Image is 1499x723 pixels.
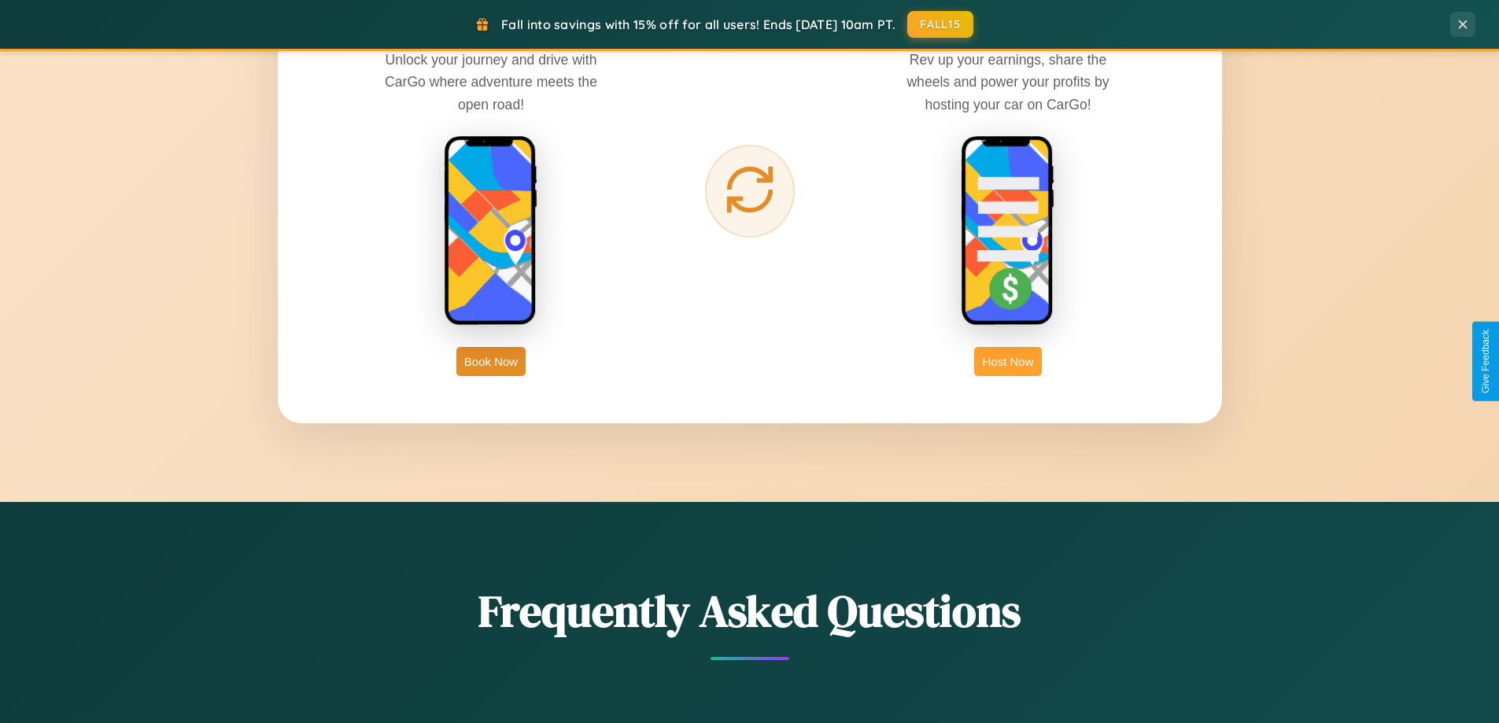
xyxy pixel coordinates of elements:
span: Fall into savings with 15% off for all users! Ends [DATE] 10am PT. [501,17,895,32]
button: Host Now [974,347,1041,376]
p: Rev up your earnings, share the wheels and power your profits by hosting your car on CarGo! [890,49,1126,115]
p: Unlock your journey and drive with CarGo where adventure meets the open road! [373,49,609,115]
div: Give Feedback [1480,330,1491,393]
img: host phone [961,135,1055,327]
button: FALL15 [907,11,973,38]
img: rent phone [444,135,538,327]
h2: Frequently Asked Questions [278,581,1222,641]
button: Book Now [456,347,526,376]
